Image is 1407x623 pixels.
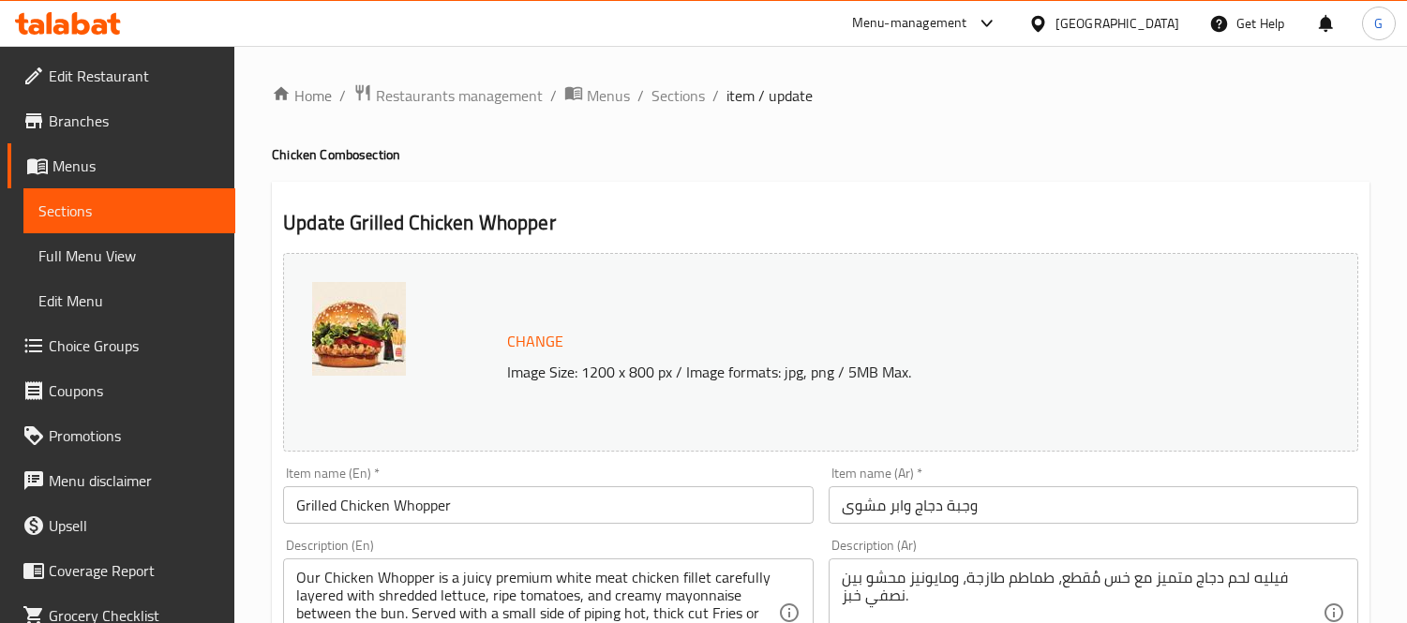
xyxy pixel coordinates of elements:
p: Image Size: 1200 x 800 px / Image formats: jpg, png / 5MB Max. [500,361,1263,383]
span: Menus [587,84,630,107]
li: / [637,84,644,107]
img: Grilled_chicken_whopper638094983308260695.jpg [312,282,406,376]
h4: Chicken Combo section [272,145,1370,164]
a: Menu disclaimer [7,458,235,503]
span: Promotions [49,424,220,447]
span: Menu disclaimer [49,469,220,492]
span: Branches [49,110,220,132]
a: Edit Restaurant [7,53,235,98]
a: Full Menu View [23,233,235,278]
a: Edit Menu [23,278,235,323]
span: Edit Menu [38,289,220,312]
a: Restaurants management [353,83,543,108]
a: Home [272,84,332,107]
span: Sections [38,200,220,222]
li: / [339,84,346,107]
a: Sections [23,188,235,233]
nav: breadcrumb [272,83,1370,108]
a: Menus [7,143,235,188]
a: Sections [651,84,705,107]
span: Coverage Report [49,559,220,582]
span: Coupons [49,379,220,402]
a: Coverage Report [7,548,235,593]
span: Upsell [49,514,220,537]
span: Full Menu View [38,245,220,267]
div: [GEOGRAPHIC_DATA] [1055,13,1179,34]
span: G [1374,13,1383,34]
button: Change [500,322,571,361]
li: / [550,84,557,107]
a: Coupons [7,368,235,413]
span: Edit Restaurant [49,65,220,87]
input: Enter name Ar [829,486,1358,524]
a: Promotions [7,413,235,458]
div: Menu-management [852,12,967,35]
span: Restaurants management [376,84,543,107]
input: Enter name En [283,486,813,524]
a: Menus [564,83,630,108]
li: / [712,84,719,107]
span: Menus [52,155,220,177]
span: item / update [726,84,813,107]
a: Choice Groups [7,323,235,368]
h2: Update Grilled Chicken Whopper [283,209,1358,237]
span: Change [507,328,563,355]
a: Upsell [7,503,235,548]
span: Choice Groups [49,334,220,357]
a: Branches [7,98,235,143]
